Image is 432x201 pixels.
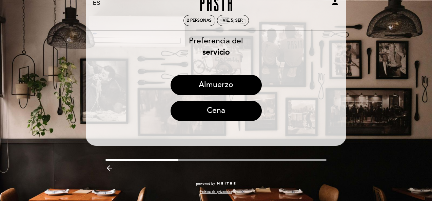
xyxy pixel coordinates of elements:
span: powered by [196,181,215,186]
button: Cena [171,101,262,121]
div: vie. 5, sep. [223,18,243,23]
button: Almuerzo [171,75,262,95]
img: MEITRE [217,182,236,185]
b: servicio [202,47,230,57]
a: powered by [196,181,236,186]
i: arrow_backward [105,164,114,172]
div: Preferencia del [85,36,347,58]
span: 2 personas [187,18,212,23]
a: Política de privacidad [200,189,232,194]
